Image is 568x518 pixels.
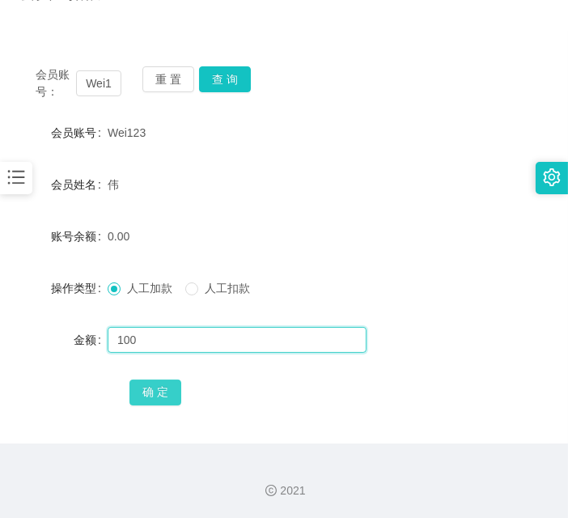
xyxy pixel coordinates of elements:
[13,482,555,499] div: 2021
[129,380,181,405] button: 确 定
[142,66,194,92] button: 重 置
[51,230,108,243] label: 账号余额
[543,168,561,186] i: 图标: setting
[121,282,179,295] span: 人工加款
[199,66,251,92] button: 查 询
[198,282,256,295] span: 人工扣款
[51,282,108,295] label: 操作类型
[265,485,277,496] i: 图标: copyright
[6,167,27,188] i: 图标: bars
[108,230,129,243] span: 0.00
[36,66,76,100] span: 会员账号：
[51,126,108,139] label: 会员账号
[108,178,119,191] span: 伟
[51,178,108,191] label: 会员姓名
[108,327,367,353] input: 请输入
[74,333,108,346] label: 金额
[76,70,121,96] input: 会员账号
[108,126,146,139] span: Wei123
